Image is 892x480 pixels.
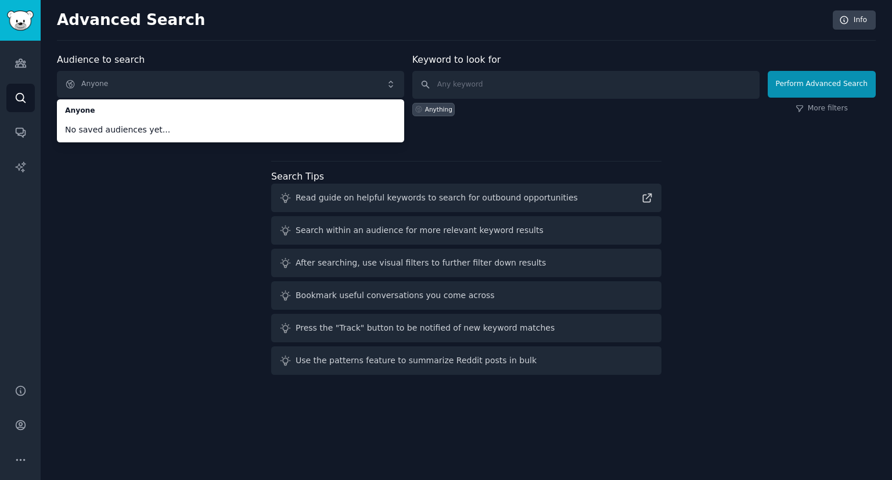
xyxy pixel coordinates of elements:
[57,54,145,65] label: Audience to search
[296,224,544,237] div: Search within an audience for more relevant keyword results
[57,71,404,98] button: Anyone
[296,289,495,302] div: Bookmark useful conversations you come across
[7,10,34,31] img: GummySearch logo
[796,103,848,114] a: More filters
[57,99,404,142] ul: Anyone
[412,71,760,99] input: Any keyword
[296,354,537,367] div: Use the patterns feature to summarize Reddit posts in bulk
[57,11,826,30] h2: Advanced Search
[425,105,452,113] div: Anything
[296,192,578,204] div: Read guide on helpful keywords to search for outbound opportunities
[271,171,324,182] label: Search Tips
[833,10,876,30] a: Info
[768,71,876,98] button: Perform Advanced Search
[65,124,396,136] span: No saved audiences yet...
[296,322,555,334] div: Press the "Track" button to be notified of new keyword matches
[412,54,501,65] label: Keyword to look for
[296,257,546,269] div: After searching, use visual filters to further filter down results
[65,106,396,116] span: Anyone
